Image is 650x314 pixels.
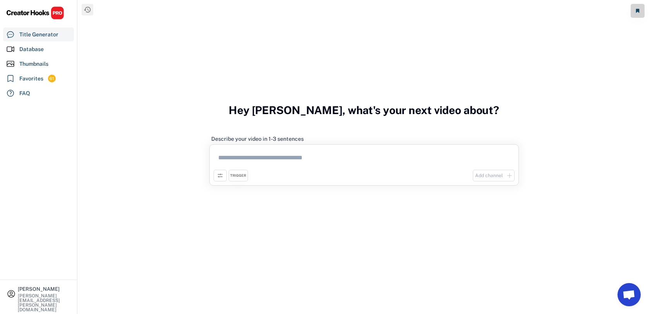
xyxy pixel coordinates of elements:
div: FAQ [19,89,30,97]
div: TRIGGER [230,173,246,178]
div: Thumbnails [19,60,48,68]
div: Database [19,45,44,53]
img: CHPRO%20Logo.svg [6,6,64,20]
h3: Hey [PERSON_NAME], what's your next video about? [229,96,499,125]
div: [PERSON_NAME][EMAIL_ADDRESS][PERSON_NAME][DOMAIN_NAME] [18,294,70,312]
div: 61 [48,75,56,82]
div: [PERSON_NAME] [18,287,70,292]
div: Add channel [475,172,503,179]
div: Describe your video in 1-3 sentences [211,135,304,142]
div: Title Generator [19,31,58,39]
a: Open chat [617,283,641,306]
div: Favorites [19,75,43,83]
